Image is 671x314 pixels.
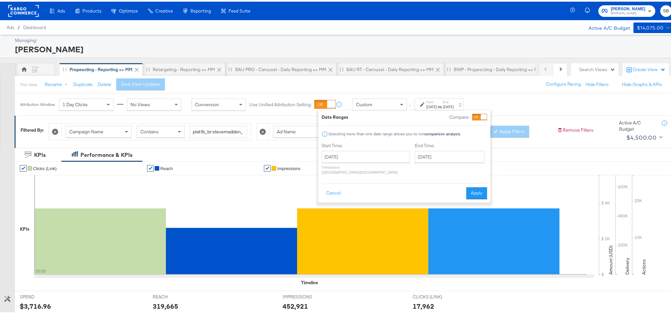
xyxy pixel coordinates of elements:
button: Apply [466,186,487,198]
div: Timeline [301,278,318,284]
label: Compare: [449,112,470,119]
span: Custom [356,100,372,106]
div: BAU PRO - Carousel - Daily Reporting <> MM [235,65,326,71]
strong: comparison analysis [424,130,460,135]
span: [PERSON_NAME] [611,4,645,11]
span: Creative [155,7,173,12]
span: Reach [160,164,173,169]
div: 452,921 [283,300,308,309]
button: Hide Graphs & KPIs [622,80,662,86]
input: Enter a search term [190,124,247,136]
div: $3,716.96 [20,300,51,309]
span: ↑ [408,103,414,105]
span: Ads [57,7,65,12]
div: 319,665 [153,300,178,309]
div: KPIs [34,150,46,157]
label: End Time: [415,141,487,147]
a: Dashboard [23,23,46,28]
div: $14,075.00 [637,22,664,30]
span: No Views [130,100,150,106]
div: Filtered By: [21,125,44,132]
label: Start: [426,98,437,103]
div: This View: [20,80,37,86]
div: Date Ranges [322,112,348,119]
p: Timezone: [GEOGRAPHIC_DATA]/[GEOGRAPHIC_DATA] [322,163,410,173]
span: Reporting [190,7,211,12]
span: Conversion [195,100,219,106]
span: Ad Name [277,127,296,133]
button: Configure Pacing [541,77,586,89]
button: $4,500.00 [624,131,664,141]
text: Actions [641,257,647,273]
div: Attribution Window: [20,101,56,105]
span: CLICKS (LINK) [413,292,462,298]
span: Contains [140,127,159,133]
div: 17,962 [413,300,434,309]
span: Ads [7,23,14,28]
strong: to [437,103,443,108]
div: Drag to reorder tab [447,66,451,69]
text: Amount (USD) [608,244,614,273]
span: Campaign Name [69,127,103,133]
a: ✔ [20,163,26,170]
label: Start Time: [322,141,410,147]
div: KPIs [20,224,29,231]
span: [PERSON_NAME] [611,9,645,15]
button: Rename [40,77,75,89]
text: Delivery [624,256,630,273]
div: [DATE] [426,103,437,108]
div: Retargeting - Reporting <> MM [153,65,215,71]
a: ✔ [264,163,271,170]
div: Active A/C Budget [582,21,630,31]
span: Optimize [119,7,138,12]
div: Selecting more than one date range allows you to run . [328,130,461,135]
div: Search Views [579,65,615,71]
div: Drag to reorder tab [340,66,343,69]
div: Managing: [15,36,670,42]
div: Drag to reorder tab [229,66,232,69]
div: Active A/C Budget [619,118,655,130]
span: Feed Suite [229,7,250,12]
label: End: [443,98,454,103]
div: [DATE] [443,103,454,108]
button: [PERSON_NAME][PERSON_NAME] [598,4,655,15]
div: Performance & KPIs [80,150,132,157]
button: Cancel [322,186,345,198]
div: SB [32,66,37,72]
span: Products [82,7,101,12]
div: Drag to reorder tab [146,66,150,69]
div: Create View [633,65,666,71]
span: Impressions [277,164,300,169]
div: Drag to reorder tab [63,66,67,69]
button: Hide Filters [586,80,609,86]
a: ✔ [147,163,154,170]
div: Propescting - Reporting <> MM [70,65,132,71]
button: Remove Filters [557,125,594,132]
span: 1 Day Clicks [63,100,88,106]
span: SPEND [20,292,70,298]
div: [PERSON_NAME] [15,42,670,53]
span: SB [663,6,669,13]
span: IMPRESSIONS [283,292,332,298]
label: Use Unified Attribution Setting: [249,100,312,106]
span: / [14,23,23,28]
span: Clicks (Link) [33,164,57,169]
button: Duplicate [73,80,93,86]
div: BAU RT - Carousel - Daily Reporting <> MM [346,65,434,71]
div: $4,500.00 [626,131,657,141]
span: REACH [153,292,202,298]
div: BWP - Propescting - Daily Reporting <> MM [454,65,542,71]
button: Delete [98,80,111,86]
